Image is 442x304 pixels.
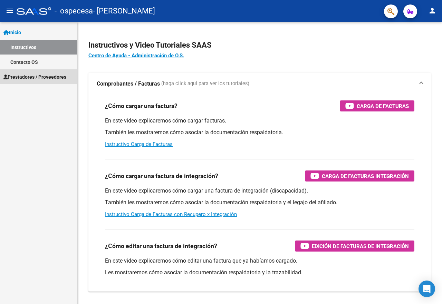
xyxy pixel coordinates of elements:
[105,187,414,195] p: En este video explicaremos cómo cargar una factura de integración (discapacidad).
[88,73,431,95] mat-expansion-panel-header: Comprobantes / Facturas (haga click aquí para ver los tutoriales)
[105,257,414,265] p: En este video explicaremos cómo editar una factura que ya habíamos cargado.
[340,100,414,111] button: Carga de Facturas
[105,141,173,147] a: Instructivo Carga de Facturas
[6,7,14,15] mat-icon: menu
[93,3,155,19] span: - [PERSON_NAME]
[88,52,184,59] a: Centro de Ayuda - Administración de O.S.
[3,29,21,36] span: Inicio
[88,95,431,292] div: Comprobantes / Facturas (haga click aquí para ver los tutoriales)
[105,129,414,136] p: También les mostraremos cómo asociar la documentación respaldatoria.
[322,172,409,180] span: Carga de Facturas Integración
[295,241,414,252] button: Edición de Facturas de integración
[3,73,66,81] span: Prestadores / Proveedores
[312,242,409,251] span: Edición de Facturas de integración
[55,3,93,19] span: - ospecesa
[105,211,237,217] a: Instructivo Carga de Facturas con Recupero x Integración
[105,199,414,206] p: También les mostraremos cómo asociar la documentación respaldatoria y el legajo del afiliado.
[357,102,409,110] span: Carga de Facturas
[105,101,177,111] h3: ¿Cómo cargar una factura?
[105,269,414,276] p: Les mostraremos cómo asociar la documentación respaldatoria y la trazabilidad.
[419,281,435,297] div: Open Intercom Messenger
[97,80,160,88] strong: Comprobantes / Facturas
[428,7,436,15] mat-icon: person
[105,171,218,181] h3: ¿Cómo cargar una factura de integración?
[305,170,414,182] button: Carga de Facturas Integración
[105,241,217,251] h3: ¿Cómo editar una factura de integración?
[88,39,431,52] h2: Instructivos y Video Tutoriales SAAS
[105,117,414,125] p: En este video explicaremos cómo cargar facturas.
[161,80,249,88] span: (haga click aquí para ver los tutoriales)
